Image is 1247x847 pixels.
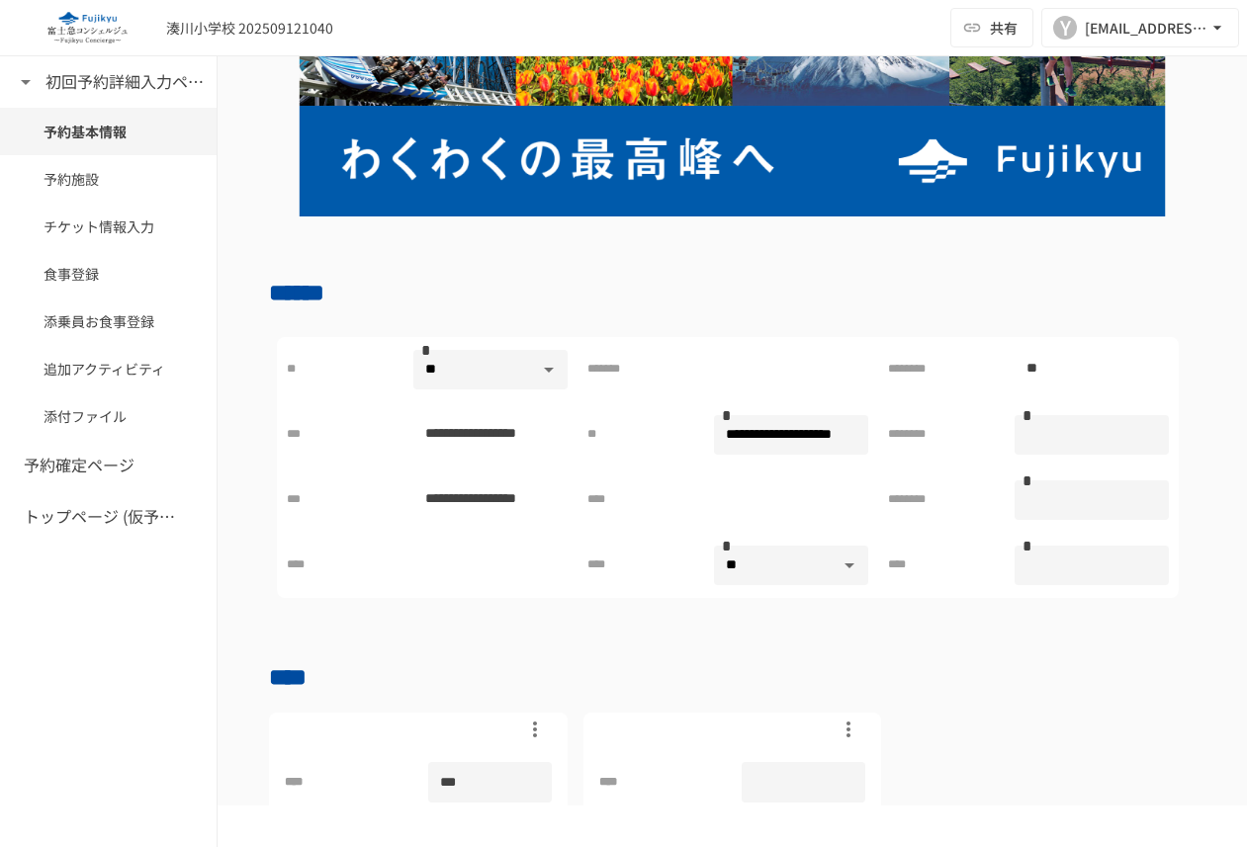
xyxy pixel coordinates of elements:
span: 添付ファイル [44,405,173,427]
span: 添乗員お食事登録 [44,310,173,332]
h6: 初回予約詳細入力ページ [45,69,204,95]
span: チケット情報入力 [44,215,173,237]
span: 予約施設 [44,168,173,190]
img: eQeGXtYPV2fEKIA3pizDiVdzO5gJTl2ahLbsPaD2E4R [24,12,150,43]
button: Y[EMAIL_ADDRESS][DOMAIN_NAME] [1041,8,1239,47]
div: [EMAIL_ADDRESS][DOMAIN_NAME] [1085,16,1207,41]
h6: トップページ (仮予約一覧) [24,504,182,530]
span: 共有 [990,17,1018,39]
span: 予約基本情報 [44,121,173,142]
h6: 予約確定ページ [24,453,134,478]
span: 食事登録 [44,263,173,285]
button: 共有 [950,8,1033,47]
div: 湊川小学校 202509121040 [166,18,333,39]
span: 追加アクティビティ [44,358,173,380]
div: Y [1053,16,1077,40]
